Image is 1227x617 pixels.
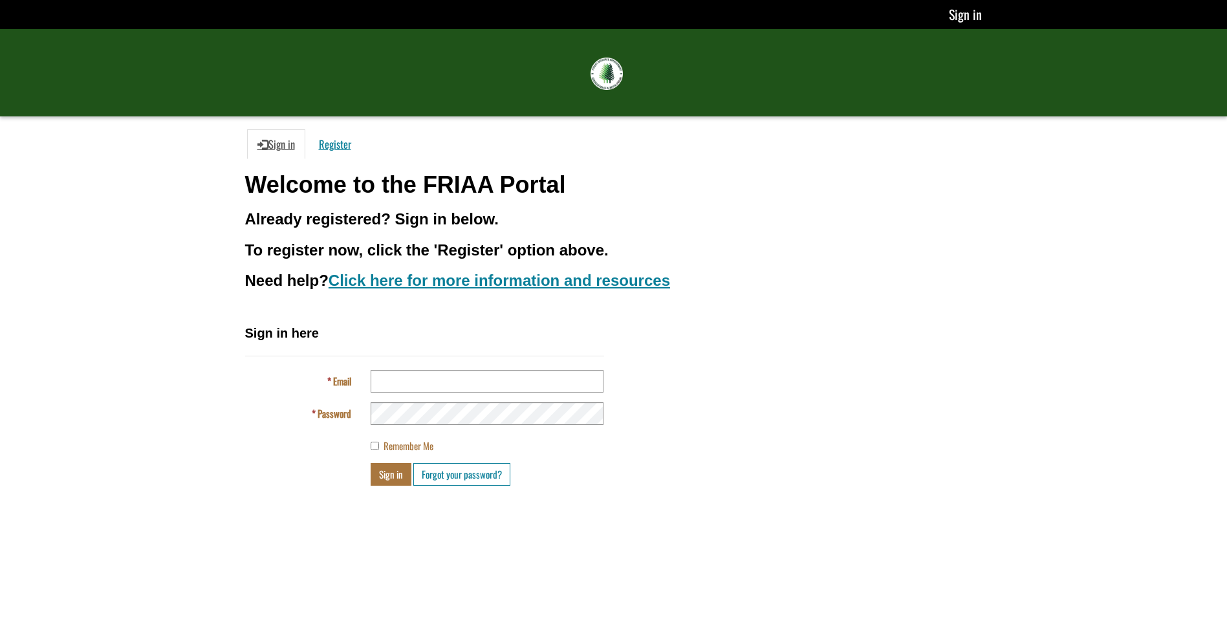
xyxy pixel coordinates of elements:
h3: To register now, click the 'Register' option above. [245,242,983,259]
a: Click here for more information and resources [329,272,670,289]
a: Sign in [247,129,305,159]
span: Sign in here [245,326,319,340]
span: Password [318,406,351,420]
input: Remember Me [371,442,379,450]
h3: Already registered? Sign in below. [245,211,983,228]
a: Register [309,129,362,159]
a: Forgot your password? [413,463,510,486]
span: Remember Me [384,438,433,453]
span: Email [333,374,351,388]
h3: Need help? [245,272,983,289]
button: Sign in [371,463,411,486]
h1: Welcome to the FRIAA Portal [245,172,983,198]
a: Sign in [949,5,982,24]
img: FRIAA Submissions Portal [591,58,623,90]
